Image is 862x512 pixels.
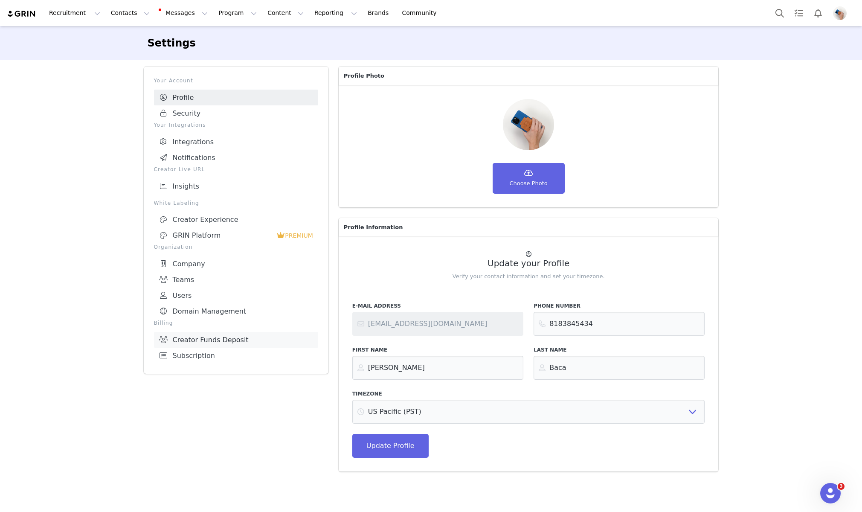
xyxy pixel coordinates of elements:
a: Integrations [154,134,318,150]
span: 3 [838,483,845,490]
p: Creator Live URL [154,166,318,173]
span: Profile Information [344,223,403,232]
input: Last Name [534,356,705,380]
label: First Name [352,346,523,354]
button: Contacts [106,3,155,23]
span: PREMIUM [285,232,313,239]
button: Profile [828,6,855,20]
button: Content [262,3,309,23]
label: E-Mail Address [352,302,523,310]
a: Community [397,3,446,23]
label: Phone Number [534,302,705,310]
label: Timezone [352,390,705,398]
button: Reporting [309,3,362,23]
a: Creator Funds Deposit [154,332,318,348]
span: Profile Photo [344,72,384,80]
button: Update Profile [352,434,429,458]
button: Search [770,3,789,23]
a: Users [154,288,318,303]
span: Choose Photo [510,179,548,188]
img: 7a043e49-c13d-400d-ac6c-68a8aea09f5f.jpg [833,6,847,20]
a: Security [154,105,318,121]
button: Recruitment [44,3,105,23]
input: First Name [352,356,523,380]
button: Notifications [809,3,827,23]
h2: Update your Profile [352,259,705,268]
select: Select Timezone [352,400,705,424]
input: Contact support or your account administrator to change your email address [352,312,523,336]
p: Verify your contact information and set your timezone. [352,272,705,281]
a: Teams [154,272,318,288]
button: Program [213,3,262,23]
p: Your Integrations [154,121,318,129]
div: Creator Experience [159,215,313,224]
a: Brands [363,3,396,23]
a: Domain Management [154,303,318,319]
label: Last Name [534,346,705,354]
a: Tasks [789,3,808,23]
img: Your picture [503,99,554,150]
p: Billing [154,319,318,327]
button: Messages [155,3,213,23]
a: Subscription [154,348,318,364]
iframe: Intercom live chat [820,483,841,503]
a: Creator Experience [154,212,318,227]
img: grin logo [7,10,37,18]
a: Notifications [154,150,318,166]
a: Profile [154,90,318,105]
p: Your Account [154,77,318,84]
p: Organization [154,243,318,251]
a: GRIN Platform PREMIUM [154,227,318,243]
a: Company [154,256,318,272]
p: White Labeling [154,199,318,207]
a: Insights [154,178,318,194]
input: Phone Number [534,312,705,336]
span: Update Profile [366,441,415,451]
div: GRIN Platform [159,231,277,240]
